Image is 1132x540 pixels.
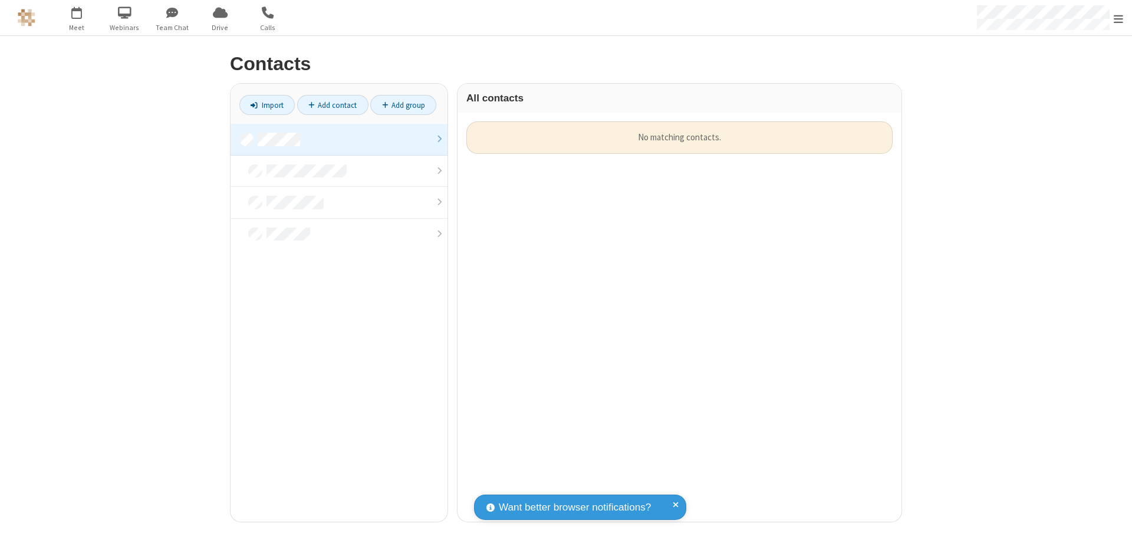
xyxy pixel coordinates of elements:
[499,500,651,515] span: Want better browser notifications?
[55,22,99,33] span: Meet
[198,22,242,33] span: Drive
[458,113,901,522] div: grid
[466,121,893,154] div: No matching contacts.
[103,22,147,33] span: Webinars
[150,22,195,33] span: Team Chat
[370,95,436,115] a: Add group
[230,54,902,74] h2: Contacts
[297,95,368,115] a: Add contact
[239,95,295,115] a: Import
[466,93,893,104] h3: All contacts
[18,9,35,27] img: QA Selenium DO NOT DELETE OR CHANGE
[246,22,290,33] span: Calls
